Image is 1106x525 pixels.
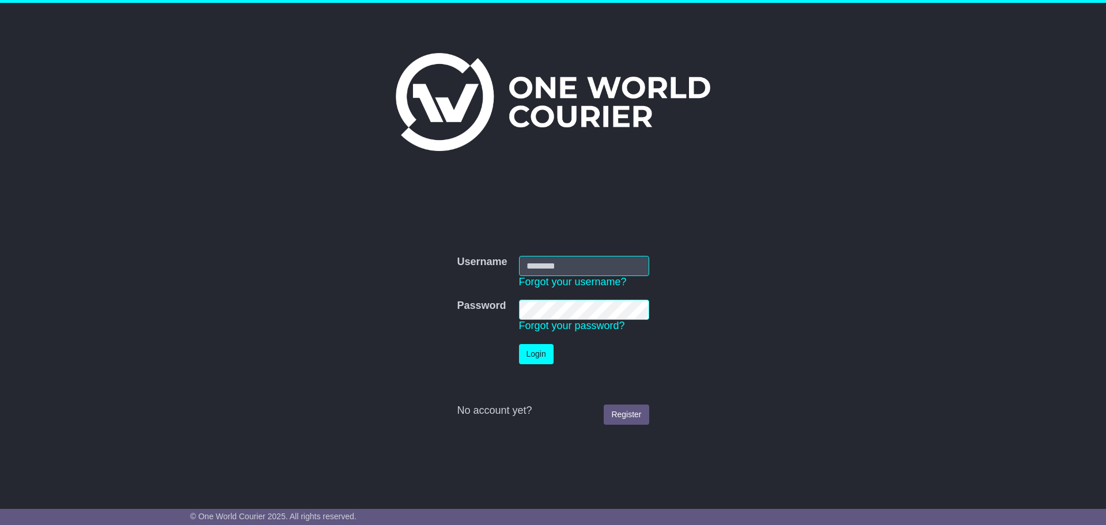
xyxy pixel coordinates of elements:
a: Register [604,405,649,425]
a: Forgot your username? [519,276,627,288]
span: © One World Courier 2025. All rights reserved. [190,512,357,521]
div: No account yet? [457,405,649,417]
label: Username [457,256,507,269]
label: Password [457,300,506,312]
img: One World [396,53,710,151]
a: Forgot your password? [519,320,625,331]
button: Login [519,344,554,364]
